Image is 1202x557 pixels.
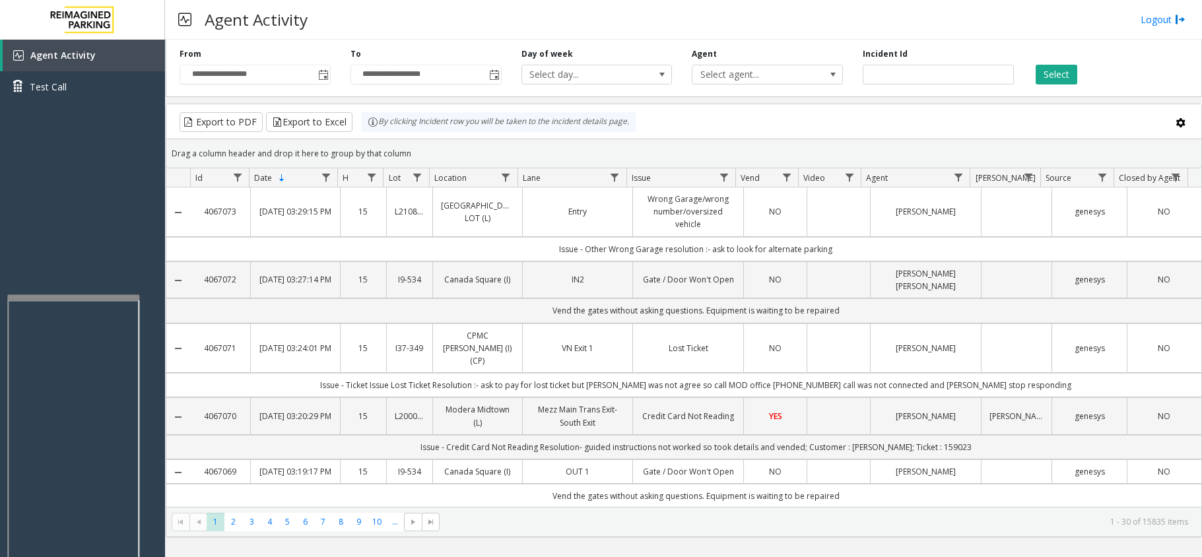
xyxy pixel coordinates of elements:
[1141,13,1185,26] a: Logout
[741,172,760,183] span: Vend
[879,410,973,422] a: [PERSON_NAME]
[259,342,332,354] a: [DATE] 03:24:01 PM
[769,206,782,217] span: NO
[752,342,799,354] a: NO
[166,207,190,218] a: Collapse Details
[752,410,799,422] a: YES
[1135,273,1193,286] a: NO
[1158,466,1170,477] span: NO
[190,373,1201,397] td: Issue - Ticket Issue Lost Ticket Resolution :- ask to pay for lost ticket but [PERSON_NAME] was n...
[13,50,24,61] img: 'icon'
[389,172,401,183] span: Lot
[395,205,424,218] a: L21086905
[769,343,782,354] span: NO
[641,342,735,354] a: Lost Ticket
[441,273,514,286] a: Canada Square (I)
[277,173,287,183] span: Sortable
[632,172,651,183] span: Issue
[641,193,735,231] a: Wrong Garage/wrong number/oversized vehicle
[395,342,424,354] a: I37-349
[426,517,436,527] span: Go to the last page
[863,48,908,60] label: Incident Id
[343,172,349,183] span: H
[486,65,501,84] span: Toggle popup
[441,403,514,428] a: Modera Midtown (L)
[840,168,858,186] a: Video Filter Menu
[349,273,378,286] a: 15
[180,112,263,132] button: Export to PDF
[408,517,418,527] span: Go to the next page
[349,205,378,218] a: 15
[259,205,332,218] a: [DATE] 03:29:15 PM
[531,342,625,354] a: VN Exit 1
[166,467,190,478] a: Collapse Details
[692,65,812,84] span: Select agent...
[641,465,735,478] a: Gate / Door Won't Open
[3,40,165,71] a: Agent Activity
[259,273,332,286] a: [DATE] 03:27:14 PM
[1167,168,1185,186] a: Closed by Agent Filter Menu
[30,80,67,94] span: Test Call
[1093,168,1111,186] a: Source Filter Menu
[641,410,735,422] a: Credit Card Not Reading
[1158,410,1170,422] span: NO
[752,465,799,478] a: NO
[1060,273,1118,286] a: genesys
[441,199,514,224] a: [GEOGRAPHIC_DATA] LOT (L)
[989,410,1044,422] a: [PERSON_NAME]
[296,513,314,531] span: Page 6
[879,465,973,478] a: [PERSON_NAME]
[386,513,404,531] span: Page 11
[606,168,624,186] a: Lane Filter Menu
[198,273,242,286] a: 4067072
[448,516,1188,527] kendo-pager-info: 1 - 30 of 15835 items
[178,3,191,36] img: pageIcon
[522,65,642,84] span: Select day...
[190,484,1201,508] td: Vend the gates without asking questions. Equipment is waiting to be repaired
[259,465,332,478] a: [DATE] 03:19:17 PM
[166,412,190,422] a: Collapse Details
[531,465,625,478] a: OUT 1
[350,513,368,531] span: Page 9
[404,513,422,531] span: Go to the next page
[198,465,242,478] a: 4067069
[30,49,96,61] span: Agent Activity
[190,435,1201,459] td: Issue - Credit Card Not Reading Resolution- guided instructions not worked so took details and ve...
[949,168,967,186] a: Agent Filter Menu
[261,513,279,531] span: Page 4
[1119,172,1180,183] span: Closed by Agent
[349,465,378,478] a: 15
[254,172,272,183] span: Date
[198,342,242,354] a: 4067071
[180,48,201,60] label: From
[879,267,973,292] a: [PERSON_NAME] [PERSON_NAME]
[228,168,246,186] a: Id Filter Menu
[769,410,782,422] span: YES
[1060,342,1118,354] a: genesys
[368,513,386,531] span: Page 10
[166,142,1201,165] div: Drag a column header and drop it here to group by that column
[166,343,190,354] a: Collapse Details
[752,273,799,286] a: NO
[434,172,467,183] span: Location
[497,168,515,186] a: Location Filter Menu
[1060,465,1118,478] a: genesys
[279,513,296,531] span: Page 5
[332,513,350,531] span: Page 8
[1036,65,1077,84] button: Select
[198,205,242,218] a: 4067073
[692,48,717,60] label: Agent
[1060,410,1118,422] a: genesys
[1158,206,1170,217] span: NO
[523,172,541,183] span: Lane
[243,513,261,531] span: Page 3
[368,117,378,127] img: infoIcon.svg
[1135,465,1193,478] a: NO
[441,465,514,478] a: Canada Square (I)
[769,466,782,477] span: NO
[1158,274,1170,285] span: NO
[207,513,224,531] span: Page 1
[408,168,426,186] a: Lot Filter Menu
[190,237,1201,261] td: Issue - Other Wrong Garage resolution :- ask to look for alternate parking
[641,273,735,286] a: Gate / Door Won't Open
